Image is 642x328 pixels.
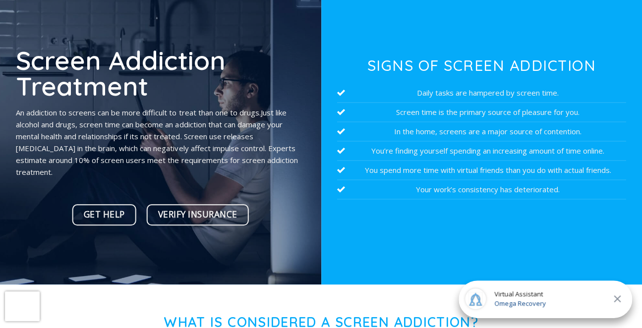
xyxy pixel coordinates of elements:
[337,161,626,180] li: You spend more time with virtual friends than you do with actual friends.
[337,83,626,103] li: Daily tasks are hampered by screen time.
[5,291,40,321] div: Blocked (class): grecaptcha-badge
[337,180,626,199] li: Your work’s consistency has deteriorated.
[16,47,305,99] h1: Screen Addiction Treatment
[158,208,237,221] span: Verify Insurance
[147,204,249,225] a: Verify Insurance
[5,291,40,321] iframe: reCAPTCHA
[337,141,626,161] li: You’re finding yourself spending an increasing amount of time online.
[337,58,626,73] h3: Signs of Screen Addiction
[337,103,626,122] li: Screen time is the primary source of pleasure for you.
[84,208,125,221] span: Get Help
[16,107,305,178] p: An addiction to screens can be more difficult to treat than one to drugs.Just like alcohol and dr...
[337,122,626,141] li: In the home, screens are a major source of contention.
[72,204,136,225] a: Get Help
